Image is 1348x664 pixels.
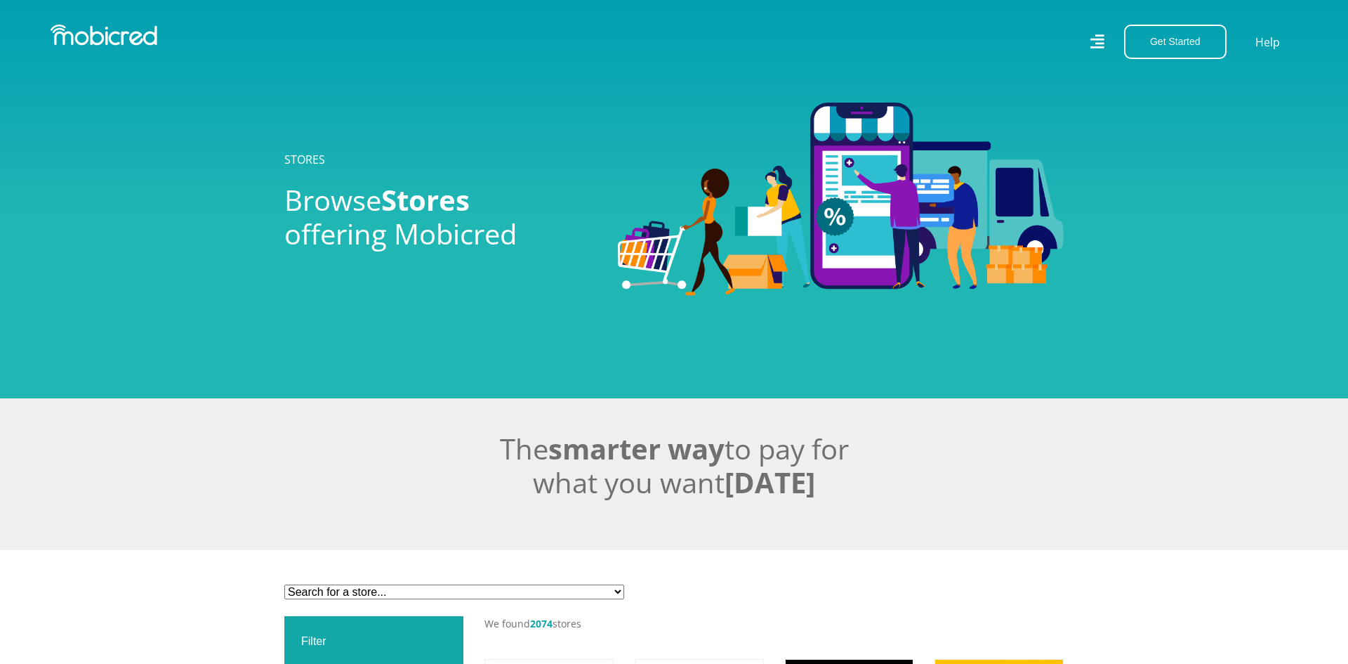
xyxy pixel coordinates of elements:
img: Stores [618,103,1064,295]
a: Help [1255,33,1281,51]
img: Mobicred [51,25,157,46]
p: We found stores [484,616,1064,631]
span: Stores [381,181,470,219]
a: STORES [284,152,325,167]
h2: Browse offering Mobicred [284,183,597,251]
button: Get Started [1124,25,1227,59]
span: 2074 [530,617,553,630]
